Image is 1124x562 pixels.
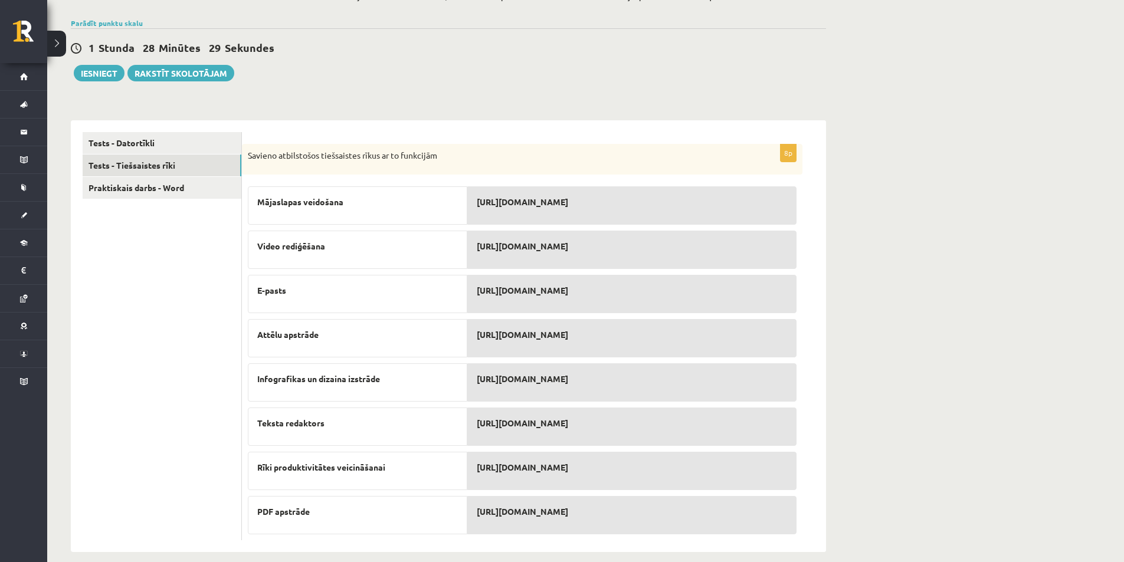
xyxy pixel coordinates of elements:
span: Rīki produktivitātes veicināšanai [257,461,385,474]
span: Teksta redaktors [257,417,325,429]
span: 28 [143,41,155,54]
span: Stunda [99,41,135,54]
span: [URL][DOMAIN_NAME] [477,505,568,518]
span: [URL][DOMAIN_NAME] [477,284,568,297]
span: Minūtes [159,41,201,54]
a: Tests - Tiešsaistes rīki [83,155,241,176]
span: Infografikas un dizaina izstrāde [257,373,380,385]
button: Iesniegt [74,65,124,81]
span: 29 [209,41,221,54]
span: [URL][DOMAIN_NAME] [477,196,568,208]
p: 8p [780,143,797,162]
span: Mājaslapas veidošana [257,196,343,208]
span: Sekundes [225,41,274,54]
span: PDF apstrāde [257,505,310,518]
a: Rīgas 1. Tālmācības vidusskola [13,21,47,50]
span: [URL][DOMAIN_NAME] [477,417,568,429]
span: [URL][DOMAIN_NAME] [477,240,568,252]
a: Parādīt punktu skalu [71,18,143,28]
span: [URL][DOMAIN_NAME] [477,373,568,385]
p: Savieno atbilstošos tiešsaistes rīkus ar to funkcijām [248,150,738,162]
span: Attēlu apstrāde [257,328,319,341]
span: Video rediģēšana [257,240,325,252]
span: [URL][DOMAIN_NAME] [477,328,568,341]
span: [URL][DOMAIN_NAME] [477,461,568,474]
span: E-pasts [257,284,286,297]
span: 1 [89,41,94,54]
a: Praktiskais darbs - Word [83,177,241,199]
a: Rakstīt skolotājam [127,65,234,81]
a: Tests - Datortīkli [83,132,241,154]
